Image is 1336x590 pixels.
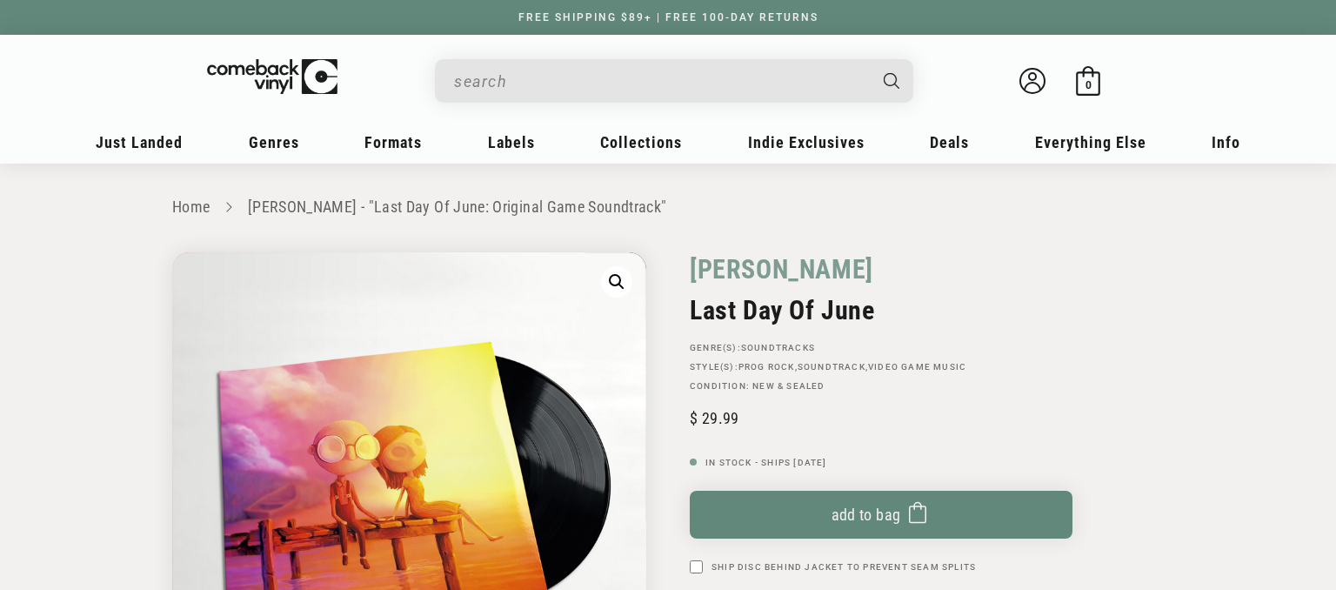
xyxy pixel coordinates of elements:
[1212,133,1240,151] span: Info
[869,59,916,103] button: Search
[1085,78,1092,91] span: 0
[690,362,1072,372] p: STYLE(S): , ,
[501,11,836,23] a: FREE SHIPPING $89+ | FREE 100-DAY RETURNS
[738,362,795,372] a: Prog Rock
[435,59,913,103] div: Search
[600,133,682,151] span: Collections
[690,491,1072,539] button: Add to bag
[832,506,901,524] span: Add to bag
[690,458,1072,468] p: In Stock - Ships [DATE]
[868,362,966,372] a: Video Game Music
[488,133,535,151] span: Labels
[172,198,210,216] a: Home
[711,560,976,573] label: Ship Disc Behind Jacket To Prevent Seam Splits
[748,133,865,151] span: Indie Exclusives
[364,133,422,151] span: Formats
[741,343,815,352] a: Soundtracks
[454,64,866,99] input: When autocomplete results are available use up and down arrows to review and enter to select
[172,195,1164,220] nav: breadcrumbs
[930,133,969,151] span: Deals
[798,362,865,372] a: Soundtrack
[690,252,873,286] a: [PERSON_NAME]
[96,133,183,151] span: Just Landed
[690,381,1072,392] p: Condition: New & Sealed
[690,409,738,427] span: 29.99
[1035,133,1146,151] span: Everything Else
[690,409,698,427] span: $
[249,133,299,151] span: Genres
[248,198,667,216] a: [PERSON_NAME] - "Last Day Of June: Original Game Soundtrack"
[690,295,1072,325] h2: Last Day Of June
[690,343,1072,353] p: GENRE(S):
